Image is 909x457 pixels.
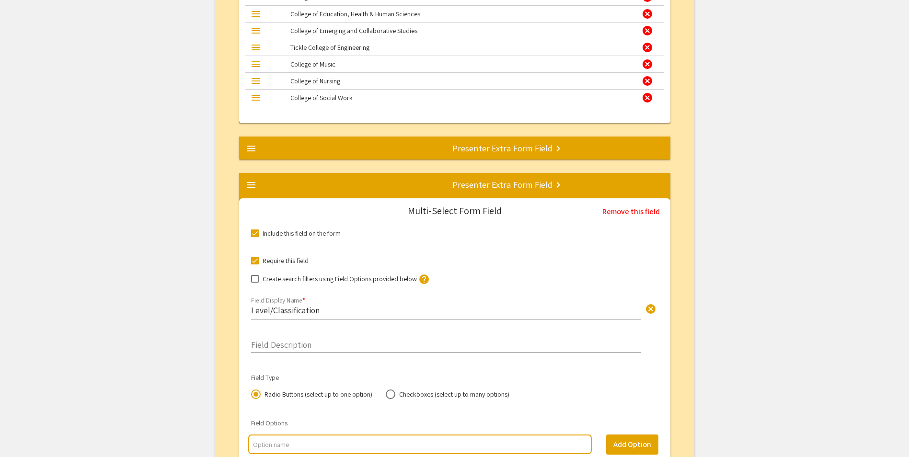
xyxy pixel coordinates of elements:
div: Presenter Extra Form Field [452,143,552,153]
div: cancel [642,25,653,36]
mat-expansion-panel-header: Presenter Extra Form Field [239,137,670,160]
span: Create search filters using Field Options provided below [263,273,417,285]
div: Multi-Select Form Field [408,206,502,216]
span: Include this field on the form [263,228,341,239]
div: menu [250,42,262,53]
div: menu [250,92,262,103]
span: Require this field [263,255,309,266]
button: Add Option [606,434,658,455]
mat-label: Field Options [251,419,288,427]
span: Radio Buttons (select up to one option) [261,389,372,399]
mat-icon: menu [245,143,257,154]
div: menu [250,8,262,20]
mat-label: College of Nursing [290,77,340,85]
mat-expansion-panel-header: Presenter Extra Form Field [239,173,670,204]
div: menu [250,58,262,70]
input: Display name [251,305,641,316]
mat-icon: keyboard_arrow_right [552,143,564,154]
button: Clear [641,298,660,318]
button: Remove this field [596,202,667,221]
div: cancel [642,58,653,70]
mat-label: College of Education, Health & Human Sciences [290,10,420,18]
mat-label: College of Social Work [290,93,353,102]
mat-icon: help [418,274,430,285]
input: multi select option input [253,440,587,449]
mat-label: Tickle College of Engineering [290,43,369,52]
span: cancel [645,303,656,315]
mat-icon: menu [245,179,257,191]
div: cancel [642,75,653,87]
div: cancel [642,8,653,20]
mat-label: Field Type [251,373,279,382]
div: menu [250,25,262,36]
mat-label: College of Music [290,60,335,69]
mat-icon: keyboard_arrow_right [552,179,564,191]
div: cancel [642,42,653,53]
iframe: Chat [7,414,41,450]
div: menu [250,75,262,87]
span: Checkboxes (select up to many options) [395,389,509,399]
mat-label: College of Emerging and Collaborative Studies [290,26,417,35]
div: Presenter Extra Form Field [452,180,552,189]
div: cancel [642,92,653,103]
